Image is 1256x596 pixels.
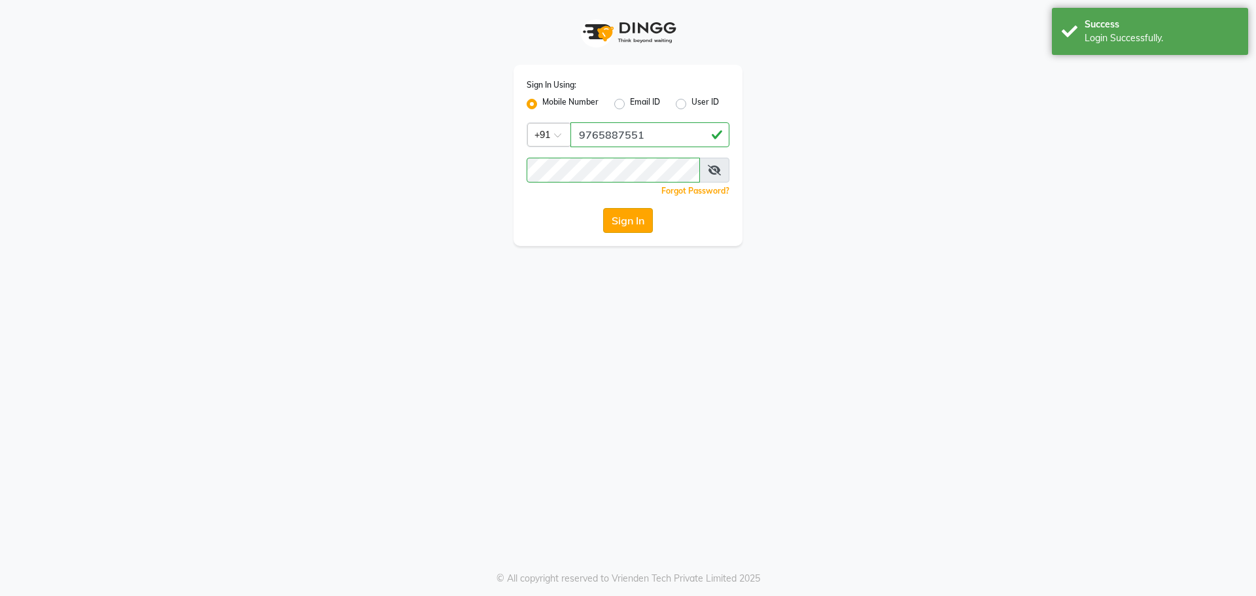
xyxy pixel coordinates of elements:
label: User ID [691,96,719,112]
div: Success [1085,18,1238,31]
label: Email ID [630,96,660,112]
input: Username [570,122,729,147]
a: Forgot Password? [661,186,729,196]
div: Login Successfully. [1085,31,1238,45]
button: Sign In [603,208,653,233]
label: Mobile Number [542,96,599,112]
label: Sign In Using: [527,79,576,91]
input: Username [527,158,700,183]
img: logo1.svg [576,13,680,52]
